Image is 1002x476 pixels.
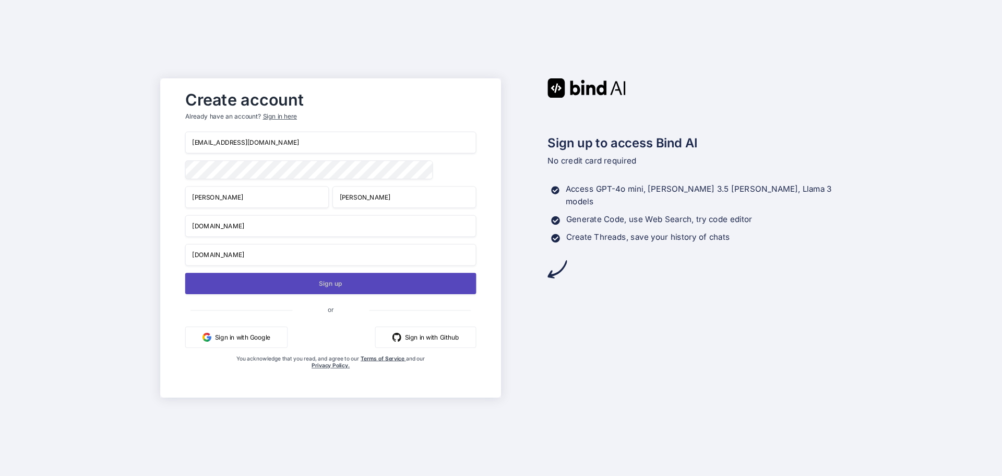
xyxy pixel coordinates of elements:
[185,327,288,348] button: Sign in with Google
[185,244,476,266] input: Company website
[392,333,401,342] img: github
[292,298,369,320] span: or
[312,362,350,369] a: Privacy Policy.
[547,155,842,167] p: No credit card required
[361,355,406,362] a: Terms of Service
[547,78,626,98] img: Bind AI logo
[566,183,842,208] p: Access GPT-4o mini, [PERSON_NAME] 3.5 [PERSON_NAME], Llama 3 models
[185,273,476,294] button: Sign up
[332,186,476,208] input: Last Name
[375,327,476,348] button: Sign in with Github
[547,133,842,152] h2: Sign up to access Bind AI
[185,186,329,208] input: First Name
[202,333,211,342] img: google
[566,231,730,243] p: Create Threads, save your history of chats
[185,132,476,154] input: Email
[566,213,752,226] p: Generate Code, use Web Search, try code editor
[234,355,428,390] div: You acknowledge that you read, and agree to our and our
[185,112,476,121] p: Already have an account?
[263,112,297,121] div: Sign in here
[185,92,476,107] h2: Create account
[185,215,476,237] input: Your company name
[547,260,567,279] img: arrow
